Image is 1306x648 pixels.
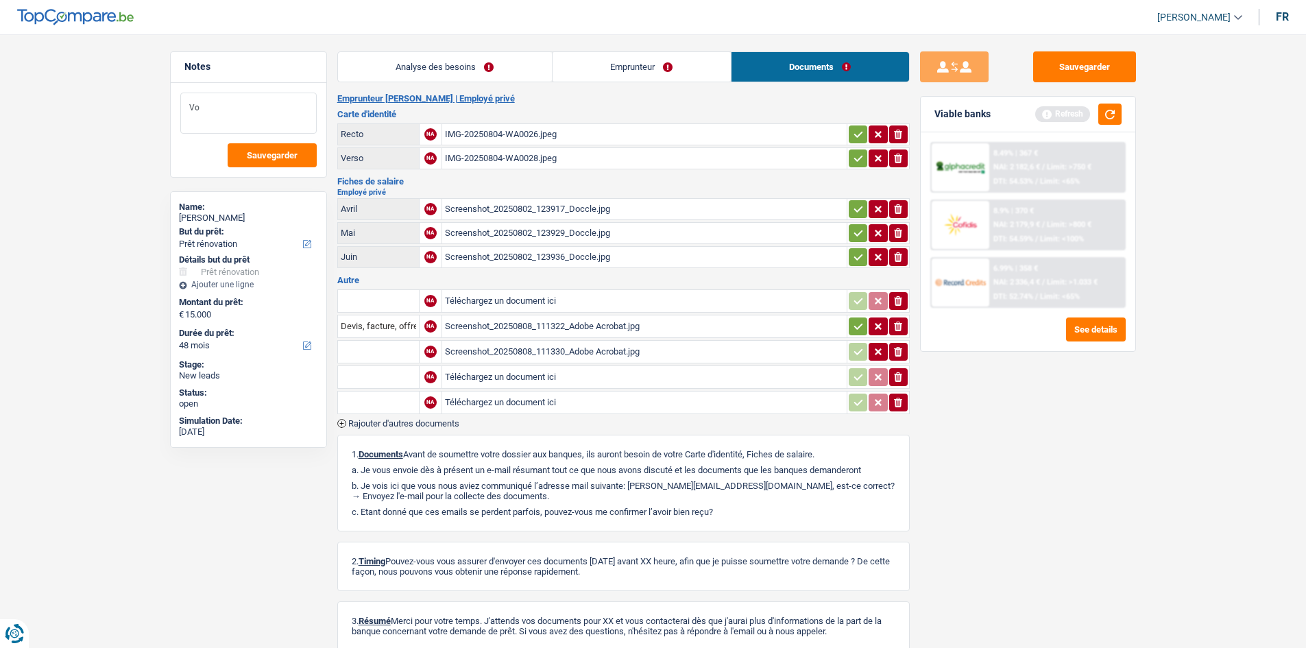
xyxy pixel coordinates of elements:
div: 8.9% | 370 € [993,206,1034,215]
div: NA [424,203,437,215]
h2: Employé privé [337,189,910,196]
button: See details [1066,317,1126,341]
span: Limit: <65% [1040,177,1080,186]
img: AlphaCredit [935,160,986,176]
span: DTI: 54.53% [993,177,1033,186]
img: Record Credits [935,269,986,295]
div: Mai [341,228,416,238]
label: Montant du prêt: [179,297,315,308]
button: Rajouter d'autres documents [337,419,459,428]
div: Simulation Date: [179,416,318,427]
div: New leads [179,370,318,381]
a: Emprunteur [553,52,731,82]
p: 2. Pouvez-vous vous assurer d'envoyer ces documents [DATE] avant XX heure, afin que je puisse sou... [352,556,895,577]
h2: Emprunteur [PERSON_NAME] | Employé privé [337,93,910,104]
span: / [1042,163,1045,171]
div: Screenshot_20250808_111322_Adobe Acrobat.jpg [445,316,844,337]
span: NAI: 2 182,6 € [993,163,1040,171]
span: / [1042,220,1045,229]
span: Documents [359,449,403,459]
div: Détails but du prêt [179,254,318,265]
a: [PERSON_NAME] [1146,6,1242,29]
label: But du prêt: [179,226,315,237]
div: Stage: [179,359,318,370]
span: [PERSON_NAME] [1157,12,1231,23]
div: NA [424,371,437,383]
div: Screenshot_20250802_123936_Doccle.jpg [445,247,844,267]
p: c. Etant donné que ces emails se perdent parfois, pouvez-vous me confirmer l’avoir bien reçu? [352,507,895,517]
span: / [1035,177,1038,186]
a: Analyse des besoins [338,52,552,82]
div: NA [424,346,437,358]
img: Cofidis [935,212,986,237]
span: Rajouter d'autres documents [348,419,459,428]
div: Status: [179,387,318,398]
div: NA [424,152,437,165]
div: [DATE] [179,427,318,437]
div: IMG-20250804-WA0028.jpeg [445,148,844,169]
div: Screenshot_20250802_123917_Doccle.jpg [445,199,844,219]
span: NAI: 2 179,9 € [993,220,1040,229]
h5: Notes [184,61,313,73]
div: fr [1276,10,1289,23]
img: TopCompare Logo [17,9,134,25]
div: NA [424,396,437,409]
div: NA [424,320,437,333]
div: IMG-20250804-WA0026.jpeg [445,124,844,145]
h3: Fiches de salaire [337,177,910,186]
span: / [1035,292,1038,301]
div: Name: [179,202,318,213]
div: Ajouter une ligne [179,280,318,289]
span: Limit: <100% [1040,235,1084,243]
p: b. Je vois ici que vous nous aviez communiqué l’adresse mail suivante: [PERSON_NAME][EMAIL_ADDRE... [352,481,895,501]
p: a. Je vous envoie dès à présent un e-mail résumant tout ce que nous avons discuté et les doc... [352,465,895,475]
span: € [179,309,184,320]
label: Durée du prêt: [179,328,315,339]
span: / [1042,278,1045,287]
div: Screenshot_20250808_111330_Adobe Acrobat.jpg [445,341,844,362]
div: Juin [341,252,416,262]
p: 1. Avant de soumettre votre dossier aux banques, ils auront besoin de votre Carte d'identité, Fic... [352,449,895,459]
div: NA [424,128,437,141]
button: Sauvegarder [1033,51,1136,82]
a: Documents [731,52,909,82]
div: [PERSON_NAME] [179,213,318,224]
div: NA [424,295,437,307]
div: Refresh [1035,106,1090,121]
span: Limit: >800 € [1047,220,1091,229]
span: Sauvegarder [247,151,298,160]
div: Recto [341,129,416,139]
span: Timing [359,556,385,566]
span: Limit: >1.033 € [1047,278,1098,287]
h3: Autre [337,276,910,285]
span: Limit: >750 € [1047,163,1091,171]
p: 3. Merci pour votre temps. J'attends vos documents pour XX et vous contacterai dès que j'aurai p... [352,616,895,636]
span: DTI: 52.74% [993,292,1033,301]
div: Avril [341,204,416,214]
button: Sauvegarder [228,143,317,167]
div: NA [424,251,437,263]
span: / [1035,235,1038,243]
div: NA [424,227,437,239]
span: Limit: <65% [1040,292,1080,301]
div: 6.99% | 358 € [993,264,1038,273]
span: NAI: 2 336,4 € [993,278,1040,287]
h3: Carte d'identité [337,110,910,119]
div: 8.49% | 367 € [993,149,1038,158]
div: open [179,398,318,409]
div: Screenshot_20250802_123929_Doccle.jpg [445,223,844,243]
div: Verso [341,153,416,163]
span: Résumé [359,616,391,626]
span: DTI: 54.59% [993,235,1033,243]
div: Viable banks [934,108,991,120]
